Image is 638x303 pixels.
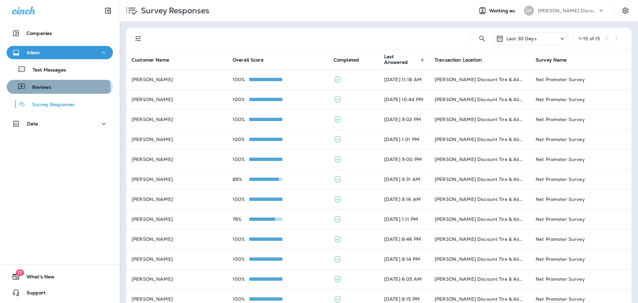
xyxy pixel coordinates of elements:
[16,269,24,276] span: 17
[530,249,631,269] td: Net Promoter Survey
[379,89,429,109] td: [DATE] 10:44 PM
[126,189,227,209] td: [PERSON_NAME]
[384,54,418,65] span: Last Answered
[530,269,631,289] td: Net Promoter Survey
[435,57,490,63] span: Transaction Location
[384,54,427,65] span: Last Answered
[233,236,249,242] p: 100%
[530,149,631,169] td: Net Promoter Survey
[27,50,40,55] p: Inbox
[579,36,600,41] div: 1 - 15 of 15
[233,197,249,202] p: 100%
[7,286,113,299] button: Support
[429,209,530,229] td: [PERSON_NAME] Discount Tire & Alignment [GEOGRAPHIC_DATA] ([STREET_ADDRESS])
[233,256,249,262] p: 100%
[233,117,249,122] p: 100%
[379,70,429,89] td: [DATE] 11:18 AM
[233,57,264,63] span: Overall Score
[233,57,272,63] span: Overall Score
[429,189,530,209] td: [PERSON_NAME] Discount Tire & Alignment [GEOGRAPHIC_DATA] ([STREET_ADDRESS])
[7,97,113,111] button: Survey Responses
[429,129,530,149] td: [PERSON_NAME] Discount Tire & Alignment [GEOGRAPHIC_DATA] ([STREET_ADDRESS])
[429,89,530,109] td: [PERSON_NAME] Discount Tire & Alignment [GEOGRAPHIC_DATA] ([STREET_ADDRESS])
[429,149,530,169] td: [PERSON_NAME] Discount Tire & Alignment [GEOGRAPHIC_DATA] ([STREET_ADDRESS])
[132,32,145,45] button: Filters
[7,27,113,40] button: Companies
[7,80,113,94] button: Reviews
[435,57,482,63] span: Transaction Location
[429,229,530,249] td: [PERSON_NAME] Discount Tire & Alignment [GEOGRAPHIC_DATA] ([STREET_ADDRESS])
[233,177,249,182] p: 89%
[379,149,429,169] td: [DATE] 9:00 PM
[20,290,46,298] span: Support
[126,89,227,109] td: [PERSON_NAME]
[132,57,169,63] span: Customer Name
[530,229,631,249] td: Net Promoter Survey
[429,109,530,129] td: [PERSON_NAME] Discount Tire & Alignment [GEOGRAPHIC_DATA] ([STREET_ADDRESS])
[126,70,227,89] td: [PERSON_NAME]
[429,249,530,269] td: [PERSON_NAME] Discount Tire & Alignment [GEOGRAPHIC_DATA] ([STREET_ADDRESS])
[524,6,534,16] div: DF
[233,77,249,82] p: 100%
[379,269,429,289] td: [DATE] 6:05 AM
[530,70,631,89] td: Net Promoter Survey
[489,8,517,14] span: Working as:
[233,137,249,142] p: 100%
[530,209,631,229] td: Net Promoter Survey
[530,129,631,149] td: Net Promoter Survey
[233,217,249,222] p: 78%
[379,169,429,189] td: [DATE] 9:31 AM
[126,209,227,229] td: [PERSON_NAME]
[7,117,113,130] button: Data
[138,6,209,16] p: Survey Responses
[379,249,429,269] td: [DATE] 8:14 PM
[27,31,52,36] p: Companies
[7,46,113,59] button: Inbox
[233,97,249,102] p: 100%
[26,102,74,108] p: Survey Responses
[619,5,631,17] button: Settings
[530,89,631,109] td: Net Promoter Survey
[233,157,249,162] p: 100%
[536,57,567,63] span: Survey Name
[7,63,113,76] button: Text Messages
[26,84,51,91] p: Reviews
[379,109,429,129] td: [DATE] 9:02 PM
[429,70,530,89] td: [PERSON_NAME] Discount Tire & Alignment [GEOGRAPHIC_DATA] ([STREET_ADDRESS])
[379,209,429,229] td: [DATE] 1:11 PM
[506,36,537,41] p: Last 30 Days
[126,109,227,129] td: [PERSON_NAME]
[126,169,227,189] td: [PERSON_NAME]
[126,229,227,249] td: [PERSON_NAME]
[476,32,489,45] button: Search Survey Responses
[334,57,359,63] span: Completed
[20,274,54,282] span: What's New
[7,270,113,283] button: 17What's New
[132,57,178,63] span: Customer Name
[530,109,631,129] td: Net Promoter Survey
[429,169,530,189] td: [PERSON_NAME] Discount Tire & Alignment [GEOGRAPHIC_DATA] ([STREET_ADDRESS])
[334,57,368,63] span: Completed
[126,149,227,169] td: [PERSON_NAME]
[538,8,598,13] p: [PERSON_NAME] Discount Tire & Alignment
[379,229,429,249] td: [DATE] 8:46 PM
[27,121,38,126] p: Data
[379,129,429,149] td: [DATE] 1:01 PM
[26,67,66,74] p: Text Messages
[126,129,227,149] td: [PERSON_NAME]
[99,4,117,17] button: Collapse Sidebar
[379,189,429,209] td: [DATE] 9:16 AM
[530,169,631,189] td: Net Promoter Survey
[233,296,249,302] p: 100%
[429,269,530,289] td: [PERSON_NAME] Discount Tire & Alignment [GEOGRAPHIC_DATA] ([STREET_ADDRESS])
[233,276,249,282] p: 100%
[530,189,631,209] td: Net Promoter Survey
[126,249,227,269] td: [PERSON_NAME]
[126,269,227,289] td: [PERSON_NAME]
[536,57,576,63] span: Survey Name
